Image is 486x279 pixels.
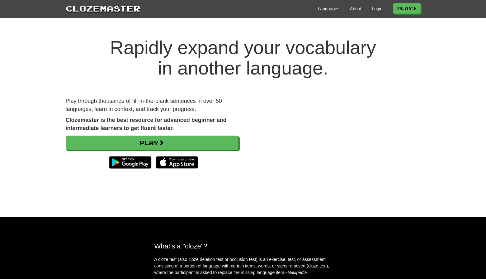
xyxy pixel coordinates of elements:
a: Login [372,6,382,12]
p: Play through thousands of fill-in-the-blank sentences in over 50 languages, learn in context, and... [66,97,238,113]
em: - Wikipedia [285,270,307,275]
img: Download_on_the_App_Store_Badge_US-UK_135x40-25178aeef6eb6b83b96f5f2d004eda3bffbb37122de64afbaef7... [156,156,198,169]
p: A cloze test (also cloze deletion test or occlusion test) is an exercise, test, or assessment con... [154,256,332,276]
a: Play [66,136,238,150]
strong: Clozemaster is the best resource for advanced beginner and intermediate learners to get fluent fa... [66,117,227,131]
a: Play [393,3,421,14]
a: Languages [318,6,339,12]
img: Get it on Google Play [106,153,154,172]
a: Clozemaster [66,2,140,14]
h2: What's a "cloze"? [154,242,332,250]
a: About [350,6,361,12]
